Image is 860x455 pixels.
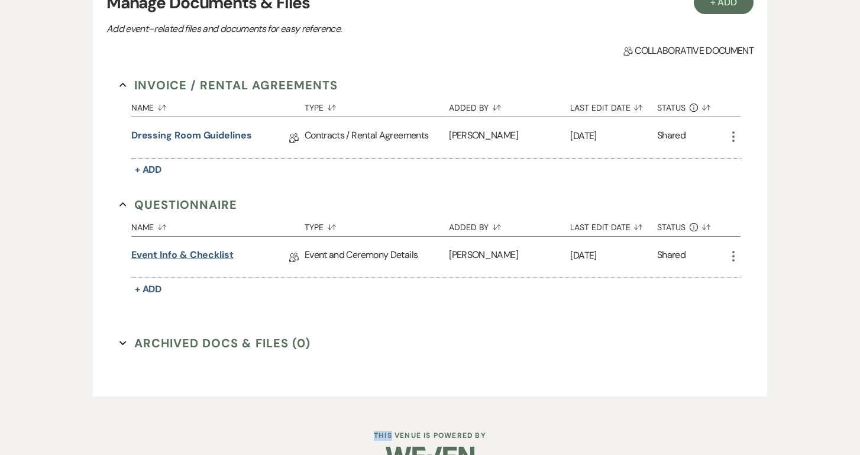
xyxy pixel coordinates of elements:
button: Status [657,214,726,236]
button: Type [305,214,449,236]
span: Status [657,223,686,231]
div: Shared [657,128,686,147]
div: Event and Ceremony Details [305,237,449,277]
div: Contracts / Rental Agreements [305,117,449,158]
p: [DATE] [570,128,657,144]
span: + Add [135,283,162,295]
button: Questionnaire [119,196,237,214]
button: Last Edit Date [570,214,657,236]
button: Status [657,94,726,117]
button: Invoice / Rental Agreements [119,76,338,94]
span: Collaborative document [623,44,754,58]
button: + Add [131,162,166,178]
button: Type [305,94,449,117]
p: [DATE] [570,248,657,263]
span: + Add [135,163,162,176]
div: [PERSON_NAME] [449,237,570,277]
a: Dressing Room Guidelines [131,128,252,147]
button: Name [131,94,305,117]
div: [PERSON_NAME] [449,117,570,158]
button: Last Edit Date [570,94,657,117]
p: Add event–related files and documents for easy reference. [106,21,520,37]
div: Shared [657,248,686,266]
span: Status [657,104,686,112]
button: + Add [131,281,166,298]
button: Added By [449,214,570,236]
button: Archived Docs & Files (0) [119,334,311,352]
button: Name [131,214,305,236]
button: Added By [449,94,570,117]
a: Event Info & Checklist [131,248,234,266]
